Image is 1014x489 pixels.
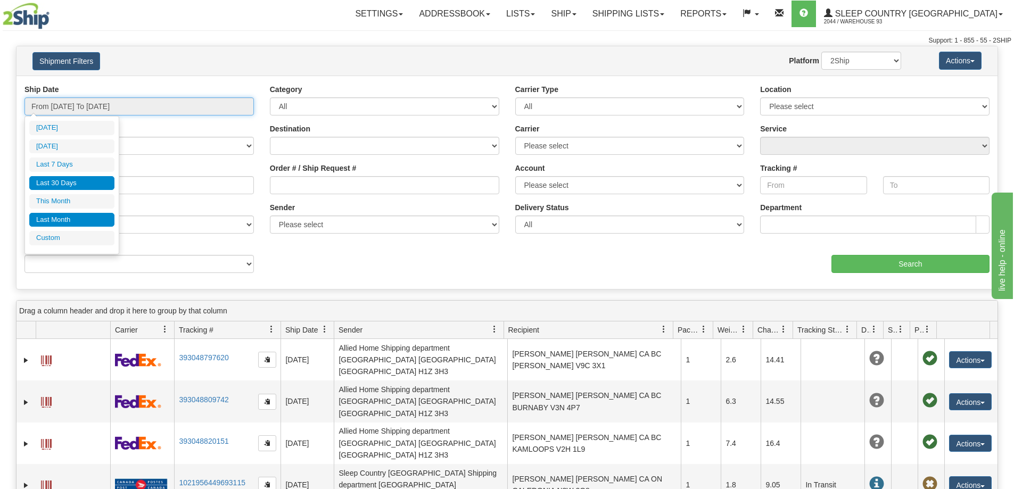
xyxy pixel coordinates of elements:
[270,163,357,173] label: Order # / Ship Request #
[29,158,114,172] li: Last 7 Days
[32,52,100,70] button: Shipment Filters
[655,320,673,338] a: Recipient filter column settings
[29,194,114,209] li: This Month
[718,325,740,335] span: Weight
[918,320,936,338] a: Pickup Status filter column settings
[258,394,276,410] button: Copy to clipboard
[281,422,334,464] td: [DATE]
[838,320,856,338] a: Tracking Status filter column settings
[21,397,31,408] a: Expand
[515,202,569,213] label: Delivery Status
[115,325,138,335] span: Carrier
[21,355,31,366] a: Expand
[695,320,713,338] a: Packages filter column settings
[760,123,787,134] label: Service
[507,422,681,464] td: [PERSON_NAME] [PERSON_NAME] CA BC KAMLOOPS V2H 1L9
[262,320,281,338] a: Tracking # filter column settings
[869,393,884,408] span: Unknown
[922,351,937,366] span: Pickup Successfully created
[270,123,310,134] label: Destination
[258,435,276,451] button: Copy to clipboard
[869,351,884,366] span: Unknown
[3,36,1011,45] div: Support: 1 - 855 - 55 - 2SHIP
[17,301,997,321] div: grid grouping header
[760,84,791,95] label: Location
[334,339,507,380] td: Allied Home Shipping department [GEOGRAPHIC_DATA] [GEOGRAPHIC_DATA] [GEOGRAPHIC_DATA] H1Z 3H3
[922,435,937,450] span: Pickup Successfully created
[179,353,228,362] a: 393048797620
[179,437,228,445] a: 393048820151
[41,351,52,368] a: Label
[832,9,997,18] span: Sleep Country [GEOGRAPHIC_DATA]
[485,320,504,338] a: Sender filter column settings
[156,320,174,338] a: Carrier filter column settings
[507,339,681,380] td: [PERSON_NAME] [PERSON_NAME] CA BC [PERSON_NAME] V9C 3X1
[760,202,802,213] label: Department
[914,325,924,335] span: Pickup Status
[869,435,884,450] span: Unknown
[21,438,31,449] a: Expand
[281,339,334,380] td: [DATE]
[816,1,1011,27] a: Sleep Country [GEOGRAPHIC_DATA] 2044 / Warehouse 93
[285,325,318,335] span: Ship Date
[115,436,161,450] img: 2 - FedEx Express®
[29,176,114,190] li: Last 30 Days
[681,422,721,464] td: 1
[270,202,295,213] label: Sender
[515,123,540,134] label: Carrier
[797,325,844,335] span: Tracking Status
[824,16,904,27] span: 2044 / Warehouse 93
[316,320,334,338] a: Ship Date filter column settings
[949,435,992,452] button: Actions
[29,121,114,135] li: [DATE]
[179,325,213,335] span: Tracking #
[543,1,584,27] a: Ship
[179,478,245,487] a: 1021956449693115
[115,395,161,408] img: 2 - FedEx Express®
[761,380,801,422] td: 14.55
[761,339,801,380] td: 14.41
[115,353,161,367] img: 2 - FedEx Express®
[281,380,334,422] td: [DATE]
[761,422,801,464] td: 16.4
[339,325,362,335] span: Sender
[24,84,59,95] label: Ship Date
[678,325,700,335] span: Packages
[29,231,114,245] li: Custom
[681,380,721,422] td: 1
[939,52,982,70] button: Actions
[507,380,681,422] td: [PERSON_NAME] [PERSON_NAME] CA BC BURNABY V3N 4P7
[672,1,735,27] a: Reports
[29,213,114,227] li: Last Month
[721,422,761,464] td: 7.4
[721,380,761,422] td: 6.3
[774,320,793,338] a: Charge filter column settings
[584,1,672,27] a: Shipping lists
[334,422,507,464] td: Allied Home Shipping department [GEOGRAPHIC_DATA] [GEOGRAPHIC_DATA] [GEOGRAPHIC_DATA] H1Z 3H3
[681,339,721,380] td: 1
[179,395,228,404] a: 393048809742
[515,84,558,95] label: Carrier Type
[29,139,114,154] li: [DATE]
[831,255,990,273] input: Search
[41,392,52,409] a: Label
[888,325,897,335] span: Shipment Issues
[721,339,761,380] td: 2.6
[861,325,870,335] span: Delivery Status
[922,393,937,408] span: Pickup Successfully created
[515,163,545,173] label: Account
[757,325,780,335] span: Charge
[760,163,797,173] label: Tracking #
[760,176,867,194] input: From
[949,351,992,368] button: Actions
[883,176,990,194] input: To
[735,320,753,338] a: Weight filter column settings
[498,1,543,27] a: Lists
[865,320,883,338] a: Delivery Status filter column settings
[270,84,302,95] label: Category
[892,320,910,338] a: Shipment Issues filter column settings
[258,352,276,368] button: Copy to clipboard
[789,55,819,66] label: Platform
[8,6,98,19] div: live help - online
[990,190,1013,299] iframe: chat widget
